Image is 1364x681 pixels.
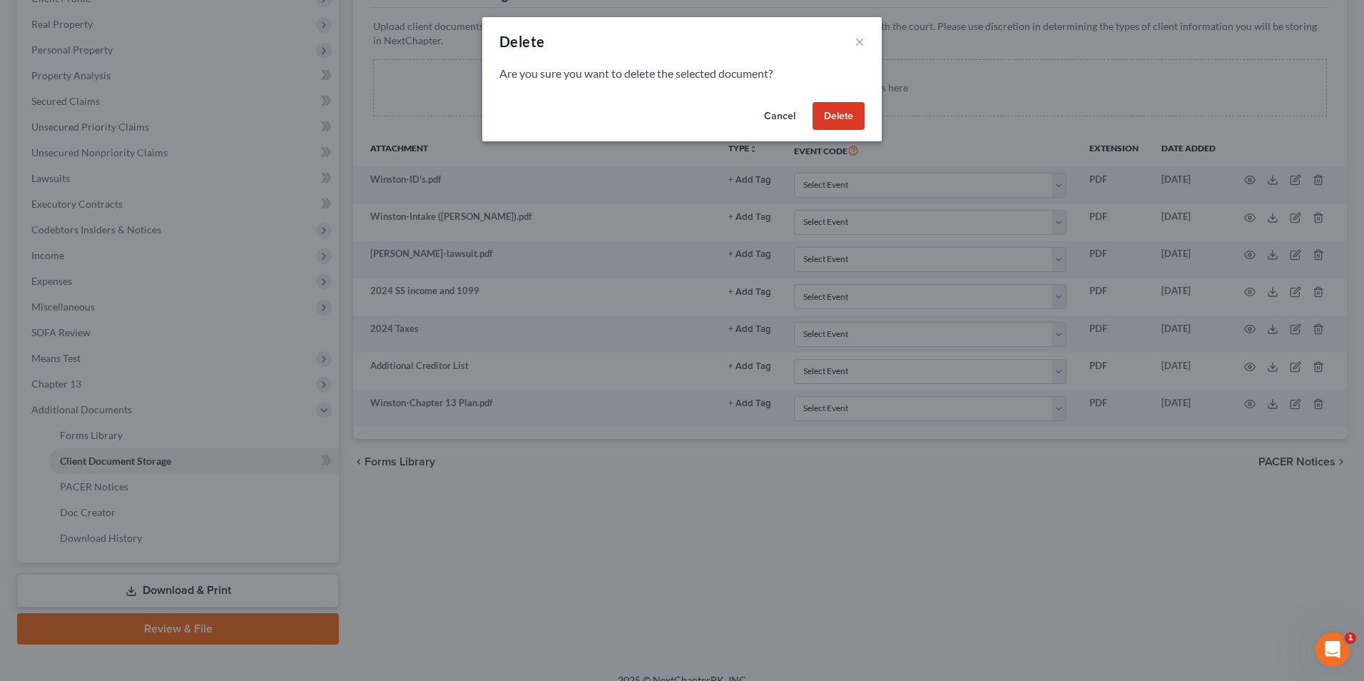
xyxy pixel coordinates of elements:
button: × [855,33,865,50]
iframe: Intercom live chat [1315,632,1350,667]
span: 1 [1345,632,1356,644]
p: Are you sure you want to delete the selected document? [499,66,865,82]
div: Delete [499,31,544,51]
button: Delete [813,102,865,131]
button: Cancel [753,102,807,131]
